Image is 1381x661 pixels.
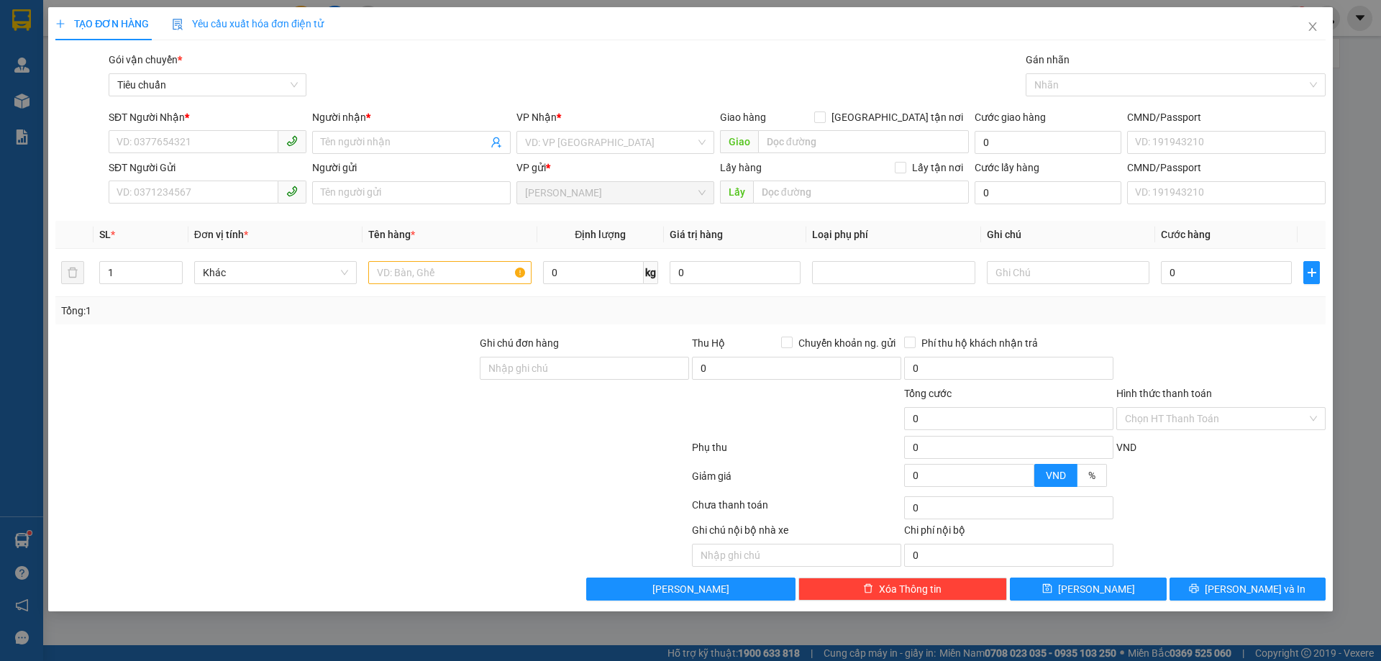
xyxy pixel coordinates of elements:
span: Đơn vị tính [194,229,248,240]
div: Phụ thu [690,439,903,465]
input: Cước giao hàng [975,131,1121,154]
input: VD: Bàn, Ghế [368,261,531,284]
span: SL [99,229,111,240]
span: [PERSON_NAME] [652,581,729,597]
div: Giảm giá [690,468,903,493]
span: Tiêu chuẩn [117,74,298,96]
span: Lấy [720,181,753,204]
span: TẠO ĐƠN HÀNG [55,18,149,29]
span: plus [55,19,65,29]
span: VP Nhận [516,111,557,123]
div: SĐT Người Gửi [109,160,306,175]
div: Tổng: 1 [61,303,533,319]
span: close [1307,21,1318,32]
span: plus [1304,267,1318,278]
button: delete [61,261,84,284]
th: Loại phụ phí [806,221,980,249]
input: Ghi Chú [987,261,1149,284]
label: Gán nhãn [1026,54,1070,65]
span: Phí thu hộ khách nhận trả [916,335,1044,351]
label: Cước lấy hàng [975,162,1039,173]
div: Ghi chú nội bộ nhà xe [692,522,901,544]
span: Giá trị hàng [670,229,723,240]
span: Cư Kuin [525,182,706,204]
button: Close [1293,7,1333,47]
div: Người nhận [312,109,510,125]
span: Xóa Thông tin [879,581,942,597]
input: Dọc đường [758,130,969,153]
button: save[PERSON_NAME] [1010,578,1166,601]
span: Tổng cước [904,388,952,399]
div: Chưa thanh toán [690,497,903,522]
input: Dọc đường [753,181,969,204]
button: plus [1303,261,1319,284]
span: Định lượng [575,229,626,240]
span: Lấy hàng [720,162,762,173]
span: [PERSON_NAME] và In [1205,581,1305,597]
span: user-add [491,137,502,148]
span: [PERSON_NAME] [1058,581,1135,597]
label: Cước giao hàng [975,111,1046,123]
input: 0 [670,261,801,284]
div: CMND/Passport [1127,160,1325,175]
span: kg [644,261,658,284]
th: Ghi chú [981,221,1155,249]
button: [PERSON_NAME] [586,578,796,601]
span: Giao [720,130,758,153]
button: deleteXóa Thông tin [798,578,1008,601]
span: Thu Hộ [692,337,725,349]
span: Chuyển khoản ng. gửi [793,335,901,351]
span: Yêu cầu xuất hóa đơn điện tử [172,18,324,29]
span: phone [286,135,298,147]
input: Cước lấy hàng [975,181,1121,204]
input: Ghi chú đơn hàng [480,357,689,380]
span: printer [1189,583,1199,595]
span: save [1042,583,1052,595]
span: Lấy tận nơi [906,160,969,175]
img: icon [172,19,183,30]
span: Gói vận chuyển [109,54,182,65]
div: Người gửi [312,160,510,175]
span: Giao hàng [720,111,766,123]
label: Hình thức thanh toán [1116,388,1212,399]
span: phone [286,186,298,197]
span: VND [1046,470,1066,481]
div: CMND/Passport [1127,109,1325,125]
button: printer[PERSON_NAME] và In [1170,578,1326,601]
input: Nhập ghi chú [692,544,901,567]
span: [GEOGRAPHIC_DATA] tận nơi [826,109,969,125]
span: Cước hàng [1161,229,1211,240]
label: Ghi chú đơn hàng [480,337,559,349]
span: Tên hàng [368,229,415,240]
div: VP gửi [516,160,714,175]
span: Khác [203,262,348,283]
span: VND [1116,442,1136,453]
div: Chi phí nội bộ [904,522,1113,544]
span: delete [863,583,873,595]
div: SĐT Người Nhận [109,109,306,125]
span: % [1088,470,1095,481]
